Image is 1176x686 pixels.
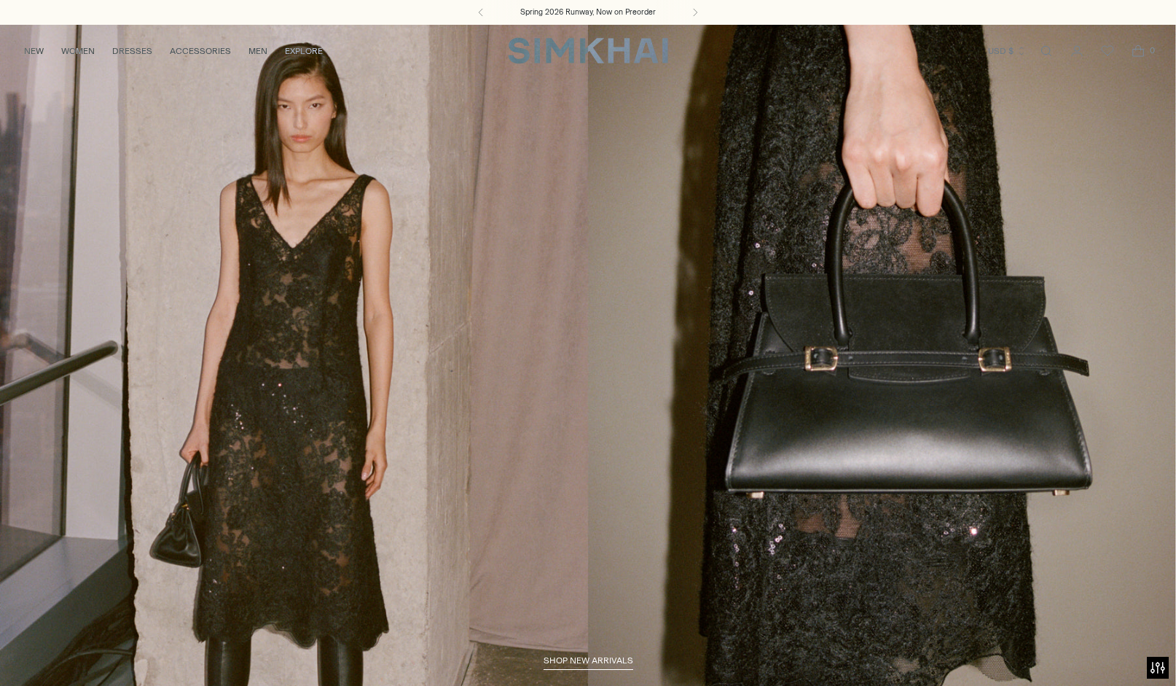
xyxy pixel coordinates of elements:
[248,35,267,67] a: MEN
[1032,36,1061,66] a: Open search modal
[61,35,95,67] a: WOMEN
[1124,36,1153,66] a: Open cart modal
[544,655,633,666] span: shop new arrivals
[24,35,44,67] a: NEW
[170,35,231,67] a: ACCESSORIES
[508,36,668,65] a: SIMKHAI
[1062,36,1091,66] a: Go to the account page
[1145,44,1159,57] span: 0
[1093,36,1122,66] a: Wishlist
[544,655,633,670] a: shop new arrivals
[988,35,1027,67] button: USD $
[285,35,323,67] a: EXPLORE
[520,7,656,18] a: Spring 2026 Runway, Now on Preorder
[112,35,152,67] a: DRESSES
